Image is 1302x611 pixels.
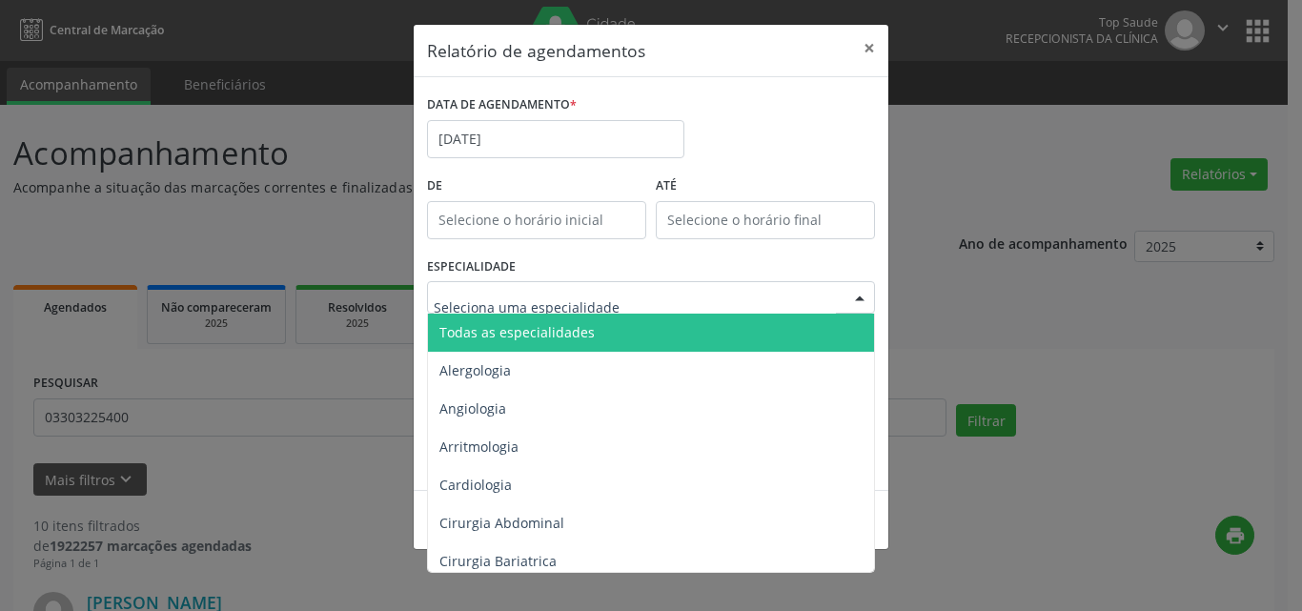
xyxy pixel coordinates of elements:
[427,91,577,120] label: DATA DE AGENDAMENTO
[850,25,888,71] button: Close
[427,120,684,158] input: Selecione uma data ou intervalo
[439,552,557,570] span: Cirurgia Bariatrica
[439,361,511,379] span: Alergologia
[427,38,645,63] h5: Relatório de agendamentos
[439,514,564,532] span: Cirurgia Abdominal
[439,476,512,494] span: Cardiologia
[439,438,519,456] span: Arritmologia
[439,323,595,341] span: Todas as especialidades
[656,172,875,201] label: ATÉ
[427,172,646,201] label: De
[656,201,875,239] input: Selecione o horário final
[427,253,516,282] label: ESPECIALIDADE
[439,399,506,418] span: Angiologia
[427,201,646,239] input: Selecione o horário inicial
[434,288,836,326] input: Seleciona uma especialidade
